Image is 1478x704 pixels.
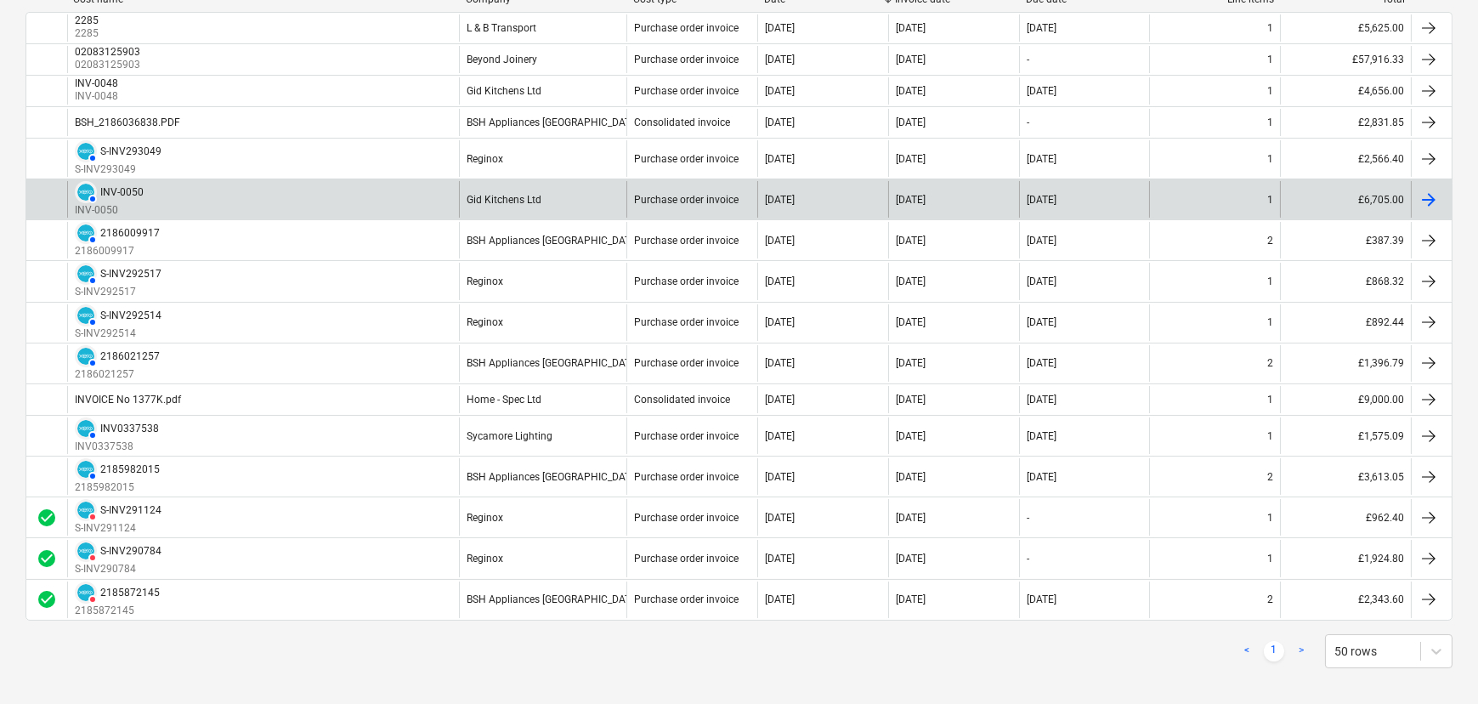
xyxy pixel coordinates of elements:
[77,265,94,282] img: xero.svg
[1267,116,1273,128] div: 1
[634,153,739,165] div: Purchase order invoice
[765,357,795,369] div: [DATE]
[75,244,160,258] p: 2186009917
[1280,222,1411,258] div: £387.39
[765,194,795,206] div: [DATE]
[75,14,99,26] div: 2285
[1280,417,1411,454] div: £1,575.09
[467,235,640,247] div: BSH Appliances [GEOGRAPHIC_DATA]
[765,593,795,605] div: [DATE]
[765,316,795,328] div: [DATE]
[467,471,640,483] div: BSH Appliances [GEOGRAPHIC_DATA]
[634,553,739,565] div: Purchase order invoice
[634,512,739,524] div: Purchase order invoice
[467,357,640,369] div: BSH Appliances [GEOGRAPHIC_DATA]
[75,345,97,367] div: Invoice has been synced with Xero and its status is currently AUTHORISED
[37,589,57,610] div: Invoice was approved
[467,54,537,65] div: Beyond Joinery
[634,235,739,247] div: Purchase order invoice
[1027,512,1029,524] div: -
[765,153,795,165] div: [DATE]
[1267,235,1273,247] div: 2
[1280,181,1411,218] div: £6,705.00
[467,22,536,34] div: L & B Transport
[634,593,739,605] div: Purchase order invoice
[75,140,97,162] div: Invoice has been synced with Xero and its status is currently AUTHORISED
[1267,54,1273,65] div: 1
[1027,553,1029,565] div: -
[765,512,795,524] div: [DATE]
[896,54,926,65] div: [DATE]
[100,186,144,198] div: INV-0050
[1280,304,1411,341] div: £892.44
[1264,641,1284,661] a: Page 1 is your current page
[75,440,159,454] p: INV0337538
[1027,593,1056,605] div: [DATE]
[77,502,94,519] img: xero.svg
[1267,194,1273,206] div: 1
[77,184,94,201] img: xero.svg
[1280,386,1411,413] div: £9,000.00
[37,508,57,528] span: check_circle
[1280,263,1411,299] div: £868.32
[77,584,94,601] img: xero.svg
[1267,85,1273,97] div: 1
[896,553,926,565] div: [DATE]
[37,548,57,569] div: Invoice was approved
[100,463,160,475] div: 2185982015
[75,394,181,406] div: INVOICE No 1377K.pdf
[75,367,160,382] p: 2186021257
[1027,235,1056,247] div: [DATE]
[100,309,161,321] div: S-INV292514
[634,85,739,97] div: Purchase order invoice
[1027,357,1056,369] div: [DATE]
[634,316,739,328] div: Purchase order invoice
[896,85,926,97] div: [DATE]
[1267,471,1273,483] div: 2
[634,194,739,206] div: Purchase order invoice
[1027,54,1029,65] div: -
[100,423,159,434] div: INV0337538
[634,394,730,406] div: Consolidated invoice
[467,153,503,165] div: Reginox
[765,22,795,34] div: [DATE]
[100,350,160,362] div: 2186021257
[1027,153,1056,165] div: [DATE]
[75,58,144,72] p: 02083125903
[896,357,926,369] div: [DATE]
[896,471,926,483] div: [DATE]
[634,471,739,483] div: Purchase order invoice
[1027,316,1056,328] div: [DATE]
[100,545,161,557] div: S-INV290784
[75,582,97,604] div: Invoice has been synced with Xero and its status is currently DELETED
[75,203,144,218] p: INV-0050
[765,275,795,287] div: [DATE]
[37,548,57,569] span: check_circle
[896,275,926,287] div: [DATE]
[634,116,730,128] div: Consolidated invoice
[467,116,640,128] div: BSH Appliances [GEOGRAPHIC_DATA]
[467,593,640,605] div: BSH Appliances [GEOGRAPHIC_DATA]
[896,394,926,406] div: [DATE]
[467,316,503,328] div: Reginox
[75,162,161,177] p: S-INV293049
[634,22,739,34] div: Purchase order invoice
[75,285,161,299] p: S-INV292517
[467,85,541,97] div: Gid Kitchens Ltd
[1027,194,1056,206] div: [DATE]
[896,116,926,128] div: [DATE]
[1291,641,1311,661] a: Next page
[467,275,503,287] div: Reginox
[77,461,94,478] img: xero.svg
[1027,22,1056,34] div: [DATE]
[896,235,926,247] div: [DATE]
[1267,593,1273,605] div: 2
[1393,622,1478,704] iframe: Chat Widget
[1280,458,1411,495] div: £3,613.05
[765,54,795,65] div: [DATE]
[77,224,94,241] img: xero.svg
[1027,430,1056,442] div: [DATE]
[634,54,739,65] div: Purchase order invoice
[765,553,795,565] div: [DATE]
